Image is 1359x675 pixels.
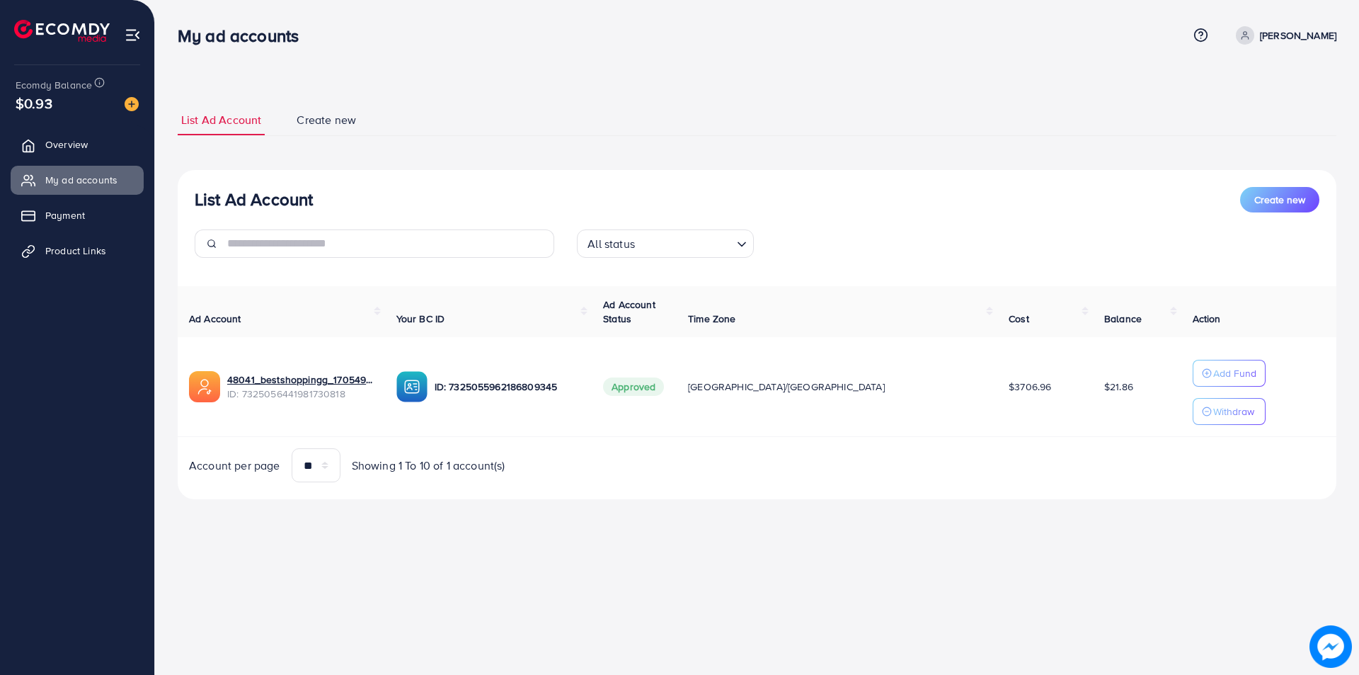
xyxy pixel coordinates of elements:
button: Withdraw [1193,398,1266,425]
img: ic-ads-acc.e4c84228.svg [189,371,220,402]
span: Ecomdy Balance [16,78,92,92]
a: Overview [11,130,144,159]
span: Showing 1 To 10 of 1 account(s) [352,458,505,474]
a: My ad accounts [11,166,144,194]
img: ic-ba-acc.ded83a64.svg [396,371,428,402]
button: Create new [1240,187,1319,212]
a: 48041_bestshoppingg_1705497623891 [227,373,374,387]
p: Add Fund [1213,365,1256,382]
span: Action [1193,312,1221,326]
span: Payment [45,208,85,222]
p: [PERSON_NAME] [1260,27,1336,44]
span: Cost [1009,312,1029,326]
a: [PERSON_NAME] [1230,26,1336,45]
button: Add Fund [1193,360,1266,387]
span: My ad accounts [45,173,117,187]
img: logo [14,20,110,42]
img: menu [125,27,141,43]
span: Your BC ID [396,312,445,326]
img: image [125,97,139,111]
span: $21.86 [1104,380,1133,394]
span: $0.93 [16,93,52,113]
p: Withdraw [1213,403,1254,420]
span: Product Links [45,244,106,258]
h3: My ad accounts [178,25,310,46]
div: <span class='underline'>48041_bestshoppingg_1705497623891</span></br>7325056441981730818 [227,373,374,402]
span: Balance [1104,312,1142,326]
span: All status [585,234,638,254]
p: ID: 7325055962186809345 [435,378,581,395]
img: image [1309,625,1351,667]
a: Product Links [11,237,144,265]
span: Create new [1254,193,1305,207]
span: Ad Account [189,312,241,326]
div: Search for option [577,229,754,258]
span: Approved [603,378,664,396]
span: Time Zone [688,312,735,326]
h3: List Ad Account [195,189,313,210]
span: Account per page [189,458,280,474]
a: Payment [11,201,144,229]
input: Search for option [639,231,731,254]
span: Ad Account Status [603,297,655,326]
span: ID: 7325056441981730818 [227,387,374,401]
span: $3706.96 [1009,380,1051,394]
span: [GEOGRAPHIC_DATA]/[GEOGRAPHIC_DATA] [688,380,885,394]
span: Create new [297,112,356,128]
span: List Ad Account [181,112,261,128]
span: Overview [45,137,88,152]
